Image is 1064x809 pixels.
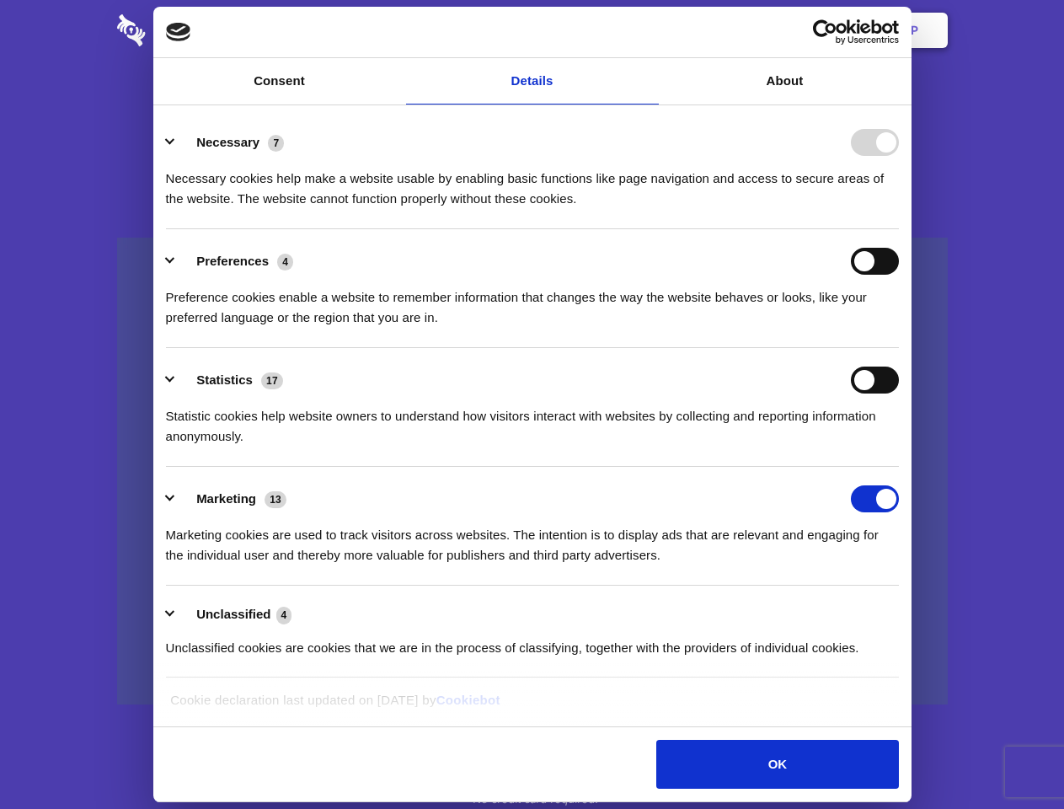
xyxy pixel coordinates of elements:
label: Preferences [196,254,269,268]
div: Marketing cookies are used to track visitors across websites. The intention is to display ads tha... [166,512,899,565]
div: Necessary cookies help make a website usable by enabling basic functions like page navigation and... [166,156,899,209]
label: Marketing [196,491,256,506]
button: Marketing (13) [166,485,297,512]
span: 13 [265,491,286,508]
button: Statistics (17) [166,367,294,394]
h4: Auto-redaction of sensitive data, encrypted data sharing and self-destructing private chats. Shar... [117,153,948,209]
div: Cookie declaration last updated on [DATE] by [158,690,906,723]
a: Wistia video thumbnail [117,238,948,705]
span: 4 [277,254,293,271]
span: 4 [276,607,292,624]
div: Statistic cookies help website owners to understand how visitors interact with websites by collec... [166,394,899,447]
span: 17 [261,372,283,389]
a: About [659,58,912,104]
button: Necessary (7) [166,129,295,156]
button: Preferences (4) [166,248,304,275]
div: Unclassified cookies are cookies that we are in the process of classifying, together with the pro... [166,625,899,658]
a: Usercentrics Cookiebot - opens in a new window [751,19,899,45]
button: Unclassified (4) [166,604,302,625]
a: Cookiebot [436,693,500,707]
img: logo-wordmark-white-trans-d4663122ce5f474addd5e946df7df03e33cb6a1c49d2221995e7729f52c070b2.svg [117,14,261,46]
label: Statistics [196,372,253,387]
a: Login [764,4,837,56]
a: Contact [683,4,761,56]
iframe: Drift Widget Chat Controller [980,725,1044,789]
a: Pricing [495,4,568,56]
span: 7 [268,135,284,152]
label: Necessary [196,135,259,149]
h1: Eliminate Slack Data Loss. [117,76,948,137]
a: Details [406,58,659,104]
a: Consent [153,58,406,104]
button: OK [656,740,898,789]
img: logo [166,23,191,41]
div: Preference cookies enable a website to remember information that changes the way the website beha... [166,275,899,328]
